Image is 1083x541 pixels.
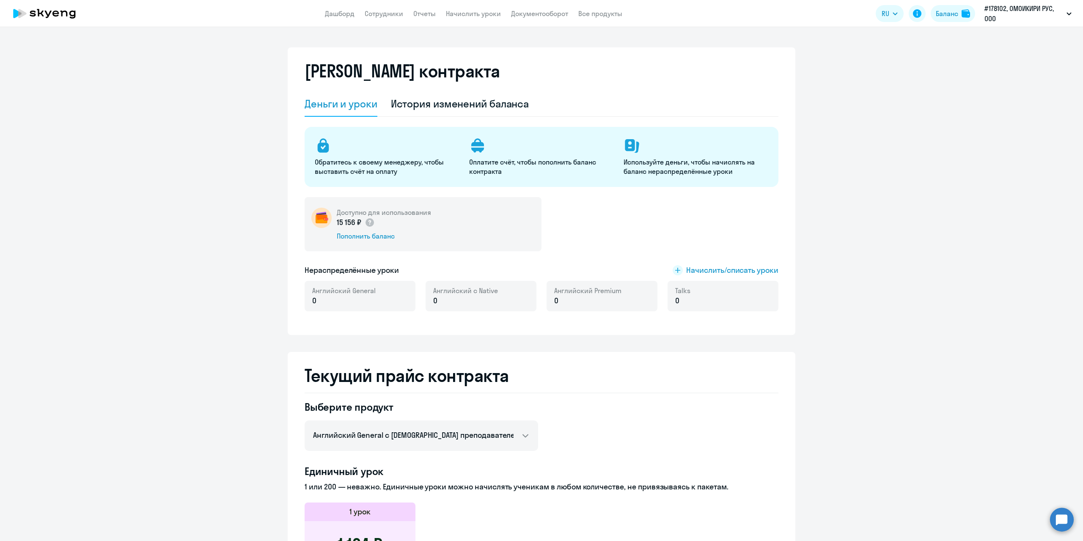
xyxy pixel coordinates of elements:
[365,9,403,18] a: Сотрудники
[305,97,377,110] div: Деньги и уроки
[876,5,904,22] button: RU
[469,157,613,176] p: Оплатите счёт, чтобы пополнить баланс контракта
[624,157,768,176] p: Используйте деньги, чтобы начислять на баланс нераспределённые уроки
[305,61,500,81] h2: [PERSON_NAME] контракта
[349,506,371,517] h5: 1 урок
[305,265,399,276] h5: Нераспределённые уроки
[882,8,889,19] span: RU
[325,9,355,18] a: Дашборд
[312,286,376,295] span: Английский General
[675,286,690,295] span: Talks
[391,97,529,110] div: История изменений баланса
[312,295,316,306] span: 0
[413,9,436,18] a: Отчеты
[305,464,778,478] h4: Единичный урок
[686,265,778,276] span: Начислить/списать уроки
[337,231,431,241] div: Пополнить баланс
[305,481,778,492] p: 1 или 200 — неважно. Единичные уроки можно начислять ученикам в любом количестве, не привязываясь...
[305,400,538,414] h4: Выберите продукт
[675,295,679,306] span: 0
[962,9,970,18] img: balance
[446,9,501,18] a: Начислить уроки
[311,208,332,228] img: wallet-circle.png
[554,286,621,295] span: Английский Premium
[554,295,558,306] span: 0
[984,3,1063,24] p: #178102, ОМОИКИРИ РУС, ООО
[315,157,459,176] p: Обратитесь к своему менеджеру, чтобы выставить счёт на оплату
[433,295,437,306] span: 0
[578,9,622,18] a: Все продукты
[337,208,431,217] h5: Доступно для использования
[337,217,375,228] p: 15 156 ₽
[931,5,975,22] button: Балансbalance
[936,8,958,19] div: Баланс
[305,365,778,386] h2: Текущий прайс контракта
[433,286,498,295] span: Английский с Native
[980,3,1076,24] button: #178102, ОМОИКИРИ РУС, ООО
[511,9,568,18] a: Документооборот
